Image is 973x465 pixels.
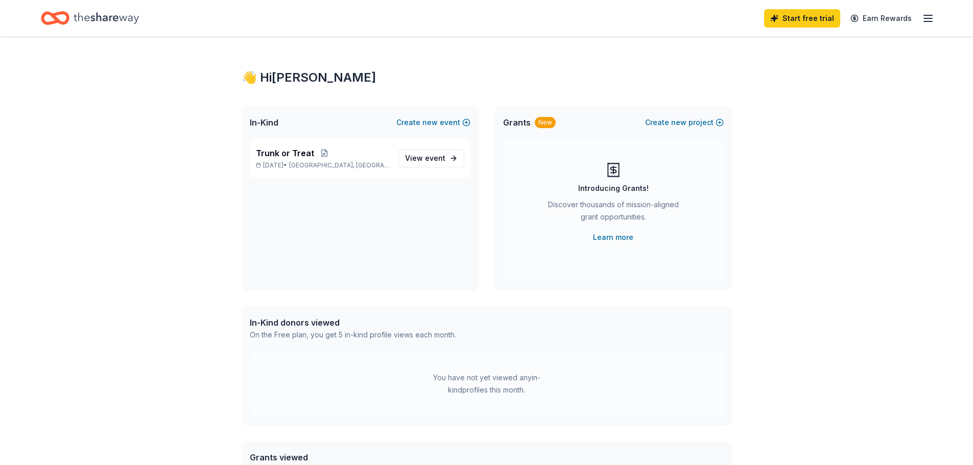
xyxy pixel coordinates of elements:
[764,9,840,28] a: Start free trial
[544,199,683,227] div: Discover thousands of mission-aligned grant opportunities.
[844,9,918,28] a: Earn Rewards
[425,154,445,162] span: event
[250,116,278,129] span: In-Kind
[256,147,314,159] span: Trunk or Treat
[256,161,390,169] p: [DATE] •
[398,149,464,167] a: View event
[671,116,686,129] span: new
[250,316,456,329] div: In-Kind donors viewed
[503,116,531,129] span: Grants
[578,182,649,194] div: Introducing Grants!
[250,451,450,463] div: Grants viewed
[422,116,438,129] span: new
[250,329,456,341] div: On the Free plan, you get 5 in-kind profile views each month.
[41,6,139,30] a: Home
[405,152,445,164] span: View
[593,231,633,243] a: Learn more
[242,69,732,86] div: 👋 Hi [PERSON_NAME]
[396,116,470,129] button: Createnewevent
[289,161,390,169] span: [GEOGRAPHIC_DATA], [GEOGRAPHIC_DATA]
[423,372,551,396] div: You have not yet viewed any in-kind profiles this month.
[645,116,724,129] button: Createnewproject
[535,117,556,128] div: New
